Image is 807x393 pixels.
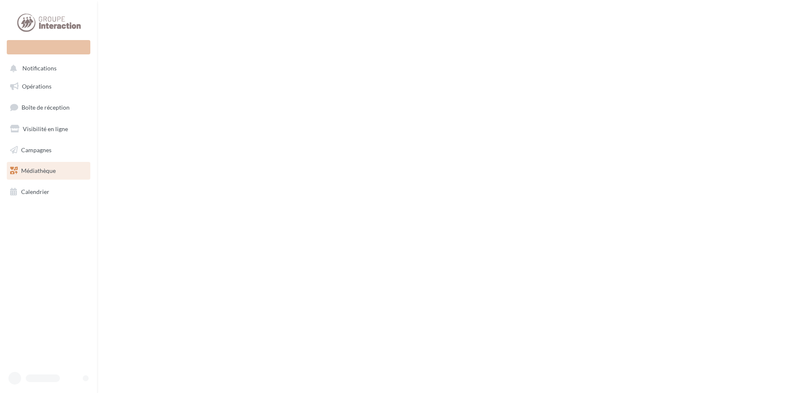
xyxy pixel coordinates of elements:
span: Boîte de réception [22,104,70,111]
a: Opérations [5,78,92,95]
div: Nouvelle campagne [7,40,90,54]
a: Médiathèque [5,162,92,180]
span: Médiathèque [21,167,56,174]
a: Boîte de réception [5,98,92,116]
a: Visibilité en ligne [5,120,92,138]
a: Campagnes [5,141,92,159]
span: Campagnes [21,146,51,153]
span: Calendrier [21,188,49,195]
span: Notifications [22,65,57,72]
span: Opérations [22,83,51,90]
span: Visibilité en ligne [23,125,68,132]
a: Calendrier [5,183,92,201]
